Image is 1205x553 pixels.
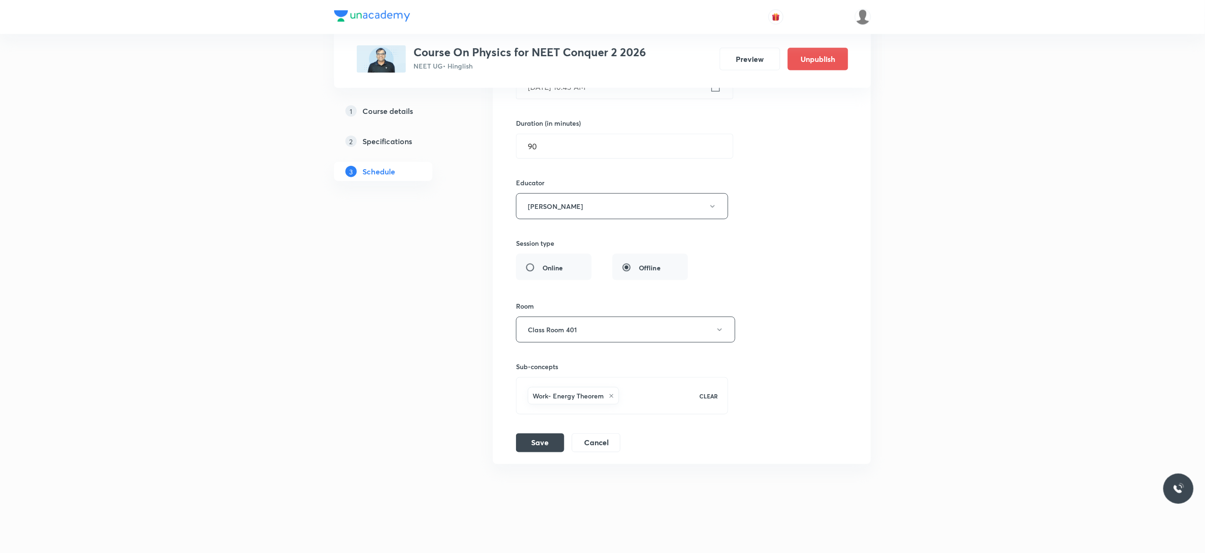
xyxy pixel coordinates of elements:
[516,178,728,188] h6: Educator
[334,102,463,121] a: 1Course details
[516,193,728,219] button: [PERSON_NAME]
[516,433,564,452] button: Save
[334,132,463,151] a: 2Specifications
[700,392,718,400] p: CLEAR
[768,9,783,25] button: avatar
[345,166,357,177] p: 3
[345,105,357,117] p: 1
[516,301,534,311] h6: Room
[533,391,604,401] h6: Work- Energy Theorem
[855,9,871,25] img: Anuruddha Kumar
[788,48,848,70] button: Unpublish
[516,238,554,248] h6: Session type
[516,134,733,158] input: 90
[362,105,413,117] h5: Course details
[413,61,646,71] p: NEET UG • Hinglish
[516,362,728,372] h6: Sub-concepts
[516,317,735,343] button: Class Room 401
[516,118,581,128] h6: Duration (in minutes)
[772,13,780,21] img: avatar
[334,10,410,22] img: Company Logo
[362,136,412,147] h5: Specifications
[362,166,395,177] h5: Schedule
[413,45,646,59] h3: Course On Physics for NEET Conquer 2 2026
[345,136,357,147] p: 2
[1173,483,1184,494] img: ttu
[334,10,410,24] a: Company Logo
[572,433,620,452] button: Cancel
[720,48,780,70] button: Preview
[357,45,406,73] img: 9E61BC91-E709-426C-9655-8816E2B684CB_plus.png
